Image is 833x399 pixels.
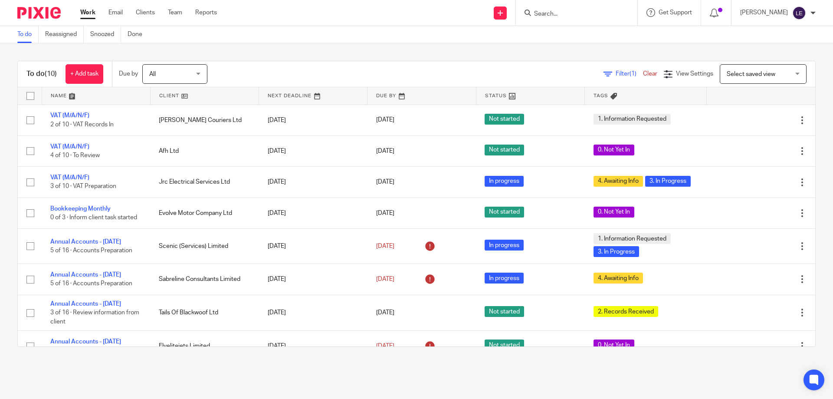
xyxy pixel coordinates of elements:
[727,71,775,77] span: Select saved view
[128,26,149,43] a: Done
[594,340,634,350] span: 0. Not Yet In
[90,26,121,43] a: Snoozed
[792,6,806,20] img: svg%3E
[376,148,394,154] span: [DATE]
[259,105,367,135] td: [DATE]
[26,69,57,79] h1: To do
[150,331,259,362] td: Flyelitejets Limited
[50,281,132,287] span: 5 of 16 · Accounts Preparation
[594,273,643,284] span: 4. Awaiting Info
[659,10,692,16] span: Get Support
[740,8,788,17] p: [PERSON_NAME]
[50,152,100,158] span: 4 of 10 · To Review
[50,339,121,345] a: Annual Accounts - [DATE]
[168,8,182,17] a: Team
[485,340,524,350] span: Not started
[594,93,608,98] span: Tags
[150,295,259,330] td: Tails Of Blackwoof Ltd
[50,112,89,119] a: VAT (M/A/N/F)
[259,198,367,228] td: [DATE]
[616,71,643,77] span: Filter
[108,8,123,17] a: Email
[50,214,137,221] span: 0 of 3 · Inform client task started
[259,331,367,362] td: [DATE]
[376,179,394,185] span: [DATE]
[485,273,524,284] span: In progress
[50,122,114,128] span: 2 of 10 · VAT Records In
[485,240,524,251] span: In progress
[533,10,611,18] input: Search
[594,233,671,244] span: 1. Information Requested
[17,7,61,19] img: Pixie
[259,135,367,166] td: [DATE]
[376,117,394,123] span: [DATE]
[50,206,111,212] a: Bookkeeping Monthly
[485,306,524,317] span: Not started
[643,71,657,77] a: Clear
[594,176,643,187] span: 4. Awaiting Info
[594,207,634,218] span: 0. Not Yet In
[376,243,394,249] span: [DATE]
[80,8,95,17] a: Work
[50,272,121,278] a: Annual Accounts - [DATE]
[594,246,639,257] span: 3. In Progress
[150,167,259,198] td: Jrc Electrical Services Ltd
[150,105,259,135] td: [PERSON_NAME] Couriers Ltd
[259,229,367,264] td: [DATE]
[50,239,121,245] a: Annual Accounts - [DATE]
[259,264,367,295] td: [DATE]
[45,26,84,43] a: Reassigned
[259,167,367,198] td: [DATE]
[376,210,394,216] span: [DATE]
[259,295,367,330] td: [DATE]
[45,70,57,77] span: (10)
[119,69,138,78] p: Due by
[50,310,139,325] span: 3 of 16 · Review information from client
[50,247,132,254] span: 5 of 16 · Accounts Preparation
[594,145,634,155] span: 0. Not Yet In
[17,26,39,43] a: To do
[150,229,259,264] td: Scenic (Services) Limited
[485,114,524,125] span: Not started
[594,114,671,125] span: 1. Information Requested
[676,71,713,77] span: View Settings
[485,176,524,187] span: In progress
[50,144,89,150] a: VAT (M/A/N/F)
[485,145,524,155] span: Not started
[66,64,103,84] a: + Add task
[376,343,394,349] span: [DATE]
[376,276,394,282] span: [DATE]
[645,176,691,187] span: 3. In Progress
[50,175,89,181] a: VAT (M/A/N/F)
[630,71,636,77] span: (1)
[50,301,121,307] a: Annual Accounts - [DATE]
[136,8,155,17] a: Clients
[149,71,156,77] span: All
[195,8,217,17] a: Reports
[376,310,394,316] span: [DATE]
[150,135,259,166] td: Afh Ltd
[485,207,524,218] span: Not started
[50,184,116,190] span: 3 of 10 · VAT Preparation
[150,198,259,228] td: Evolve Motor Company Ltd
[594,306,658,317] span: 2. Records Received
[150,264,259,295] td: Sabreline Consultants Limited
